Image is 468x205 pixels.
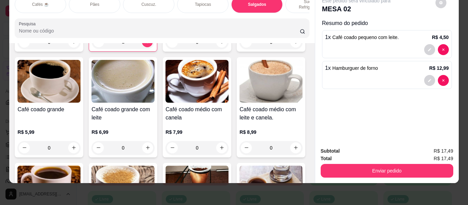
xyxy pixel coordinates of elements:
img: product-image [17,60,81,103]
span: R$ 17,49 [434,155,453,162]
p: R$ 12,99 [429,65,449,72]
button: decrease-product-quantity [19,142,30,153]
p: Tapiocas [195,2,211,7]
button: increase-product-quantity [142,142,153,153]
button: increase-product-quantity [216,142,227,153]
img: product-image [239,60,303,103]
p: Cafés ☕ [32,2,49,7]
p: 1 x [325,33,399,41]
p: MESA 02 [322,4,391,14]
span: R$ 17,49 [434,147,453,155]
p: Salgados [248,2,266,7]
img: product-image [165,60,229,103]
h4: Café coado grande [17,105,81,114]
p: Resumo do pedido [322,19,452,27]
strong: Subtotal [321,148,340,154]
button: decrease-product-quantity [93,142,104,153]
span: Hamburguer de forno [332,65,378,71]
p: R$ 4,50 [432,34,449,41]
img: product-image [91,60,155,103]
input: Pesquisa [19,27,300,34]
h4: Café coado grande com leite [91,105,155,122]
strong: Total [321,156,332,161]
p: R$ 8,99 [239,129,303,136]
h4: Café coado médio com leite e canela. [239,105,303,122]
button: increase-product-quantity [290,142,301,153]
p: R$ 5,99 [17,129,81,136]
p: Pães [90,2,99,7]
button: decrease-product-quantity [424,75,435,86]
button: decrease-product-quantity [438,75,449,86]
button: decrease-product-quantity [424,44,435,55]
button: decrease-product-quantity [438,44,449,55]
label: Pesquisa [19,21,38,27]
button: decrease-product-quantity [167,142,178,153]
h4: Café coado médio com canela [165,105,229,122]
p: R$ 7,99 [165,129,229,136]
p: R$ 6,99 [91,129,155,136]
button: Enviar pedido [321,164,453,178]
p: 1 x [325,64,378,72]
span: Café coado pequeno com leite. [332,35,399,40]
button: decrease-product-quantity [241,142,252,153]
p: Cuscuz. [141,2,156,7]
button: increase-product-quantity [68,142,79,153]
